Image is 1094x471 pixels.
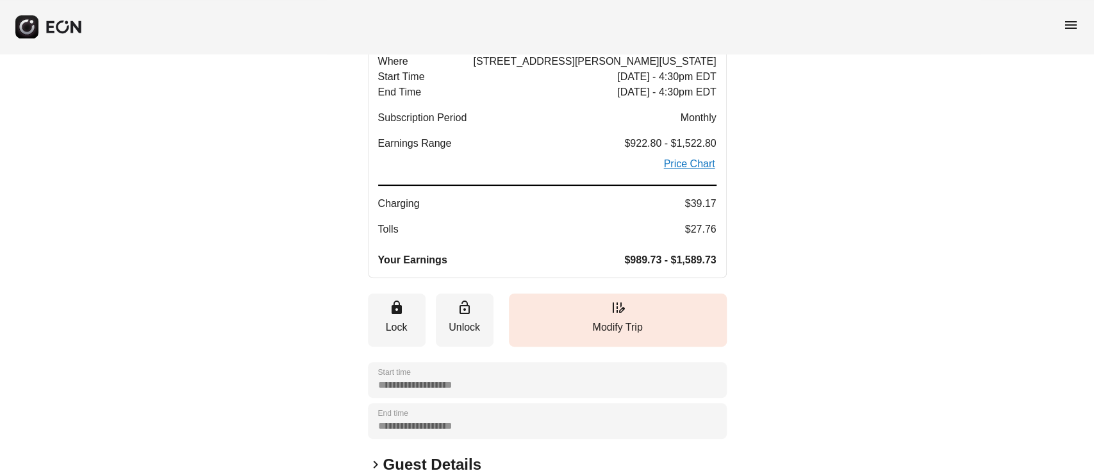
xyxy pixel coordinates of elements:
span: lock_open [457,300,472,315]
span: Subscription Period [378,110,467,126]
p: Modify Trip [515,320,720,335]
span: Your Earnings [378,252,447,268]
span: Where [378,54,408,69]
button: Where[STREET_ADDRESS][PERSON_NAME][US_STATE]Start Time[DATE] - 4:30pm EDTEnd Time[DATE] - 4:30pm ... [368,44,727,278]
a: Price Chart [662,156,716,172]
p: Lock [374,320,419,335]
span: Monthly [680,110,716,126]
span: menu [1063,17,1079,33]
span: End Time [378,85,422,100]
span: edit_road [610,300,626,315]
span: $922.80 - $1,522.80 [624,136,716,151]
span: Earnings Range [378,136,452,151]
span: $27.76 [685,222,717,237]
button: Lock [368,293,426,347]
button: Unlock [436,293,493,347]
span: Charging [378,196,420,211]
span: $989.73 - $1,589.73 [624,252,716,268]
span: Start Time [378,69,425,85]
span: [DATE] - 4:30pm EDT [617,69,716,85]
span: $39.17 [685,196,717,211]
span: [DATE] - 4:30pm EDT [617,85,716,100]
span: lock [389,300,404,315]
p: Unlock [442,320,487,335]
span: Tolls [378,222,399,237]
button: Modify Trip [509,293,727,347]
span: [STREET_ADDRESS][PERSON_NAME][US_STATE] [473,54,716,69]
